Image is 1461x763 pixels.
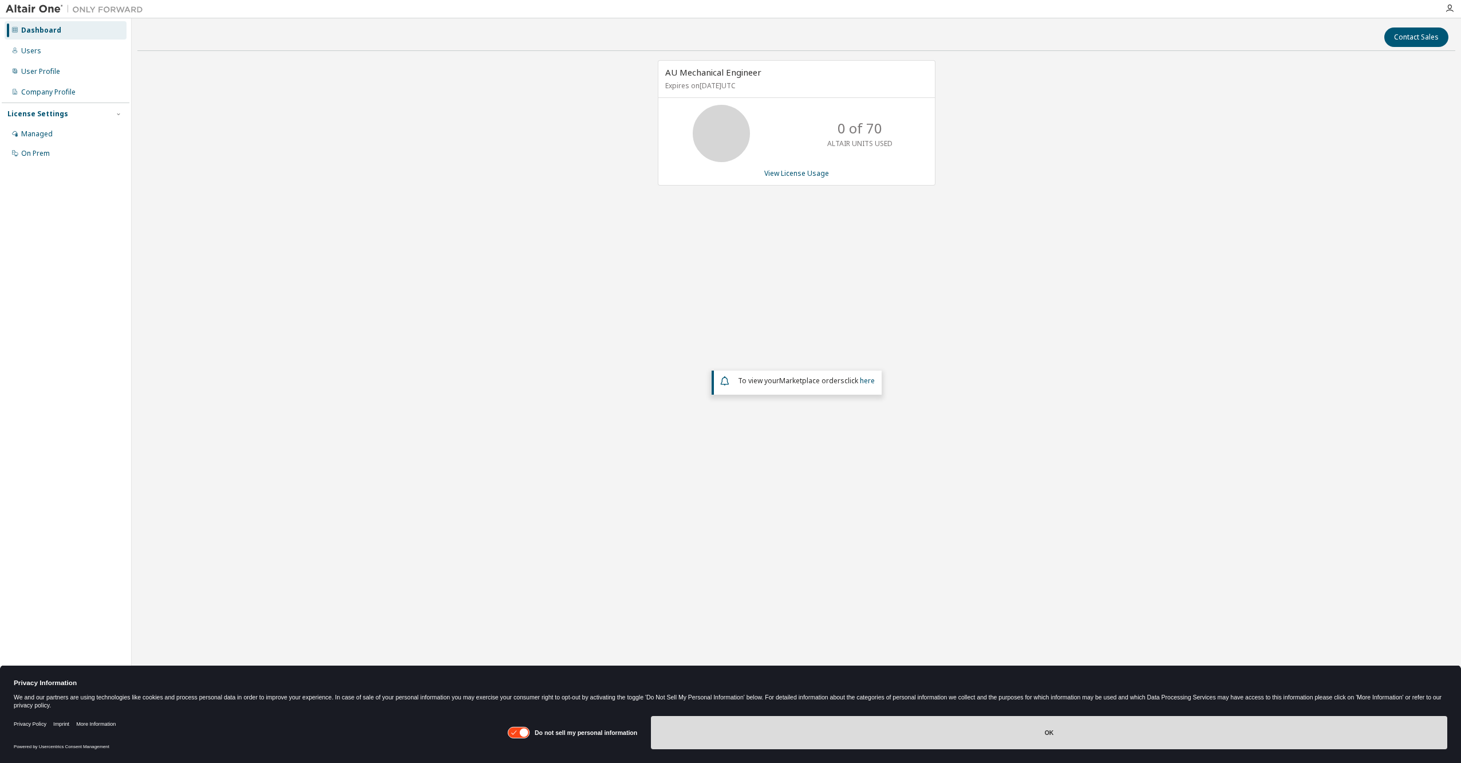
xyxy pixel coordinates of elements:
[764,168,829,178] a: View License Usage
[779,376,844,386] em: Marketplace orders
[21,88,76,97] div: Company Profile
[665,66,761,78] span: AU Mechanical Engineer
[838,119,882,138] p: 0 of 70
[21,46,41,56] div: Users
[21,67,60,76] div: User Profile
[665,81,925,91] p: Expires on [DATE] UTC
[21,129,53,139] div: Managed
[21,26,61,35] div: Dashboard
[860,376,875,386] a: here
[6,3,149,15] img: Altair One
[827,139,893,148] p: ALTAIR UNITS USED
[738,376,875,386] span: To view your click
[1384,27,1448,47] button: Contact Sales
[7,109,68,119] div: License Settings
[21,149,50,158] div: On Prem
